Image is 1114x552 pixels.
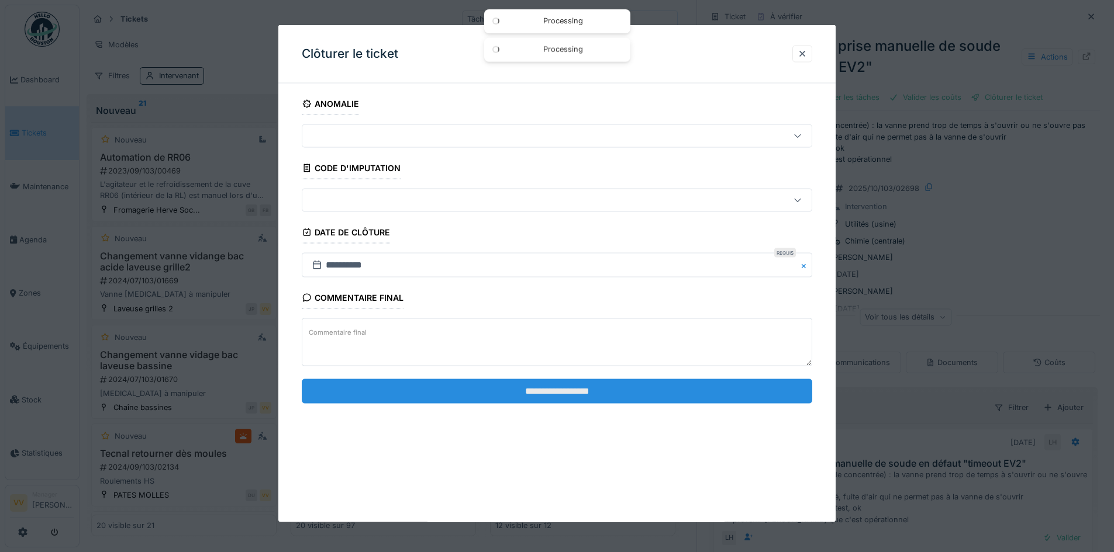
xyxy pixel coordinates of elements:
[774,248,796,258] div: Requis
[302,289,403,309] div: Commentaire final
[508,45,619,55] div: Processing
[799,253,812,277] button: Close
[508,16,619,26] div: Processing
[302,95,359,115] div: Anomalie
[306,325,369,339] label: Commentaire final
[302,47,398,61] h3: Clôturer le ticket
[302,224,390,244] div: Date de clôture
[302,159,401,179] div: Code d'imputation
